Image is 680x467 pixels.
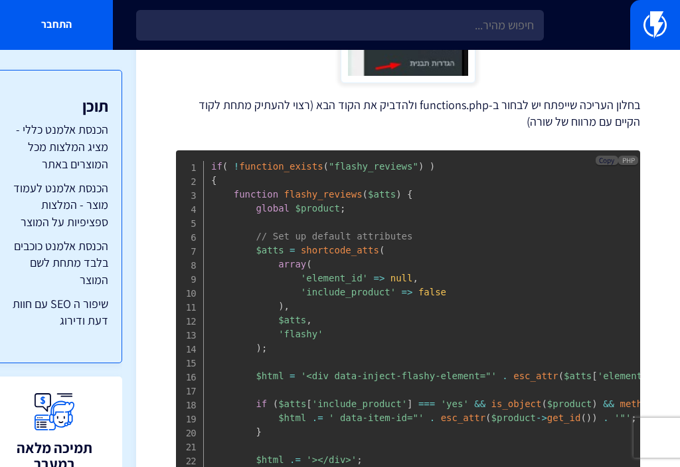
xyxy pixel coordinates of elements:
[547,412,581,423] span: get_id
[234,161,239,172] span: !
[407,189,412,200] span: {
[441,412,485,423] span: esc_attr
[513,371,558,381] span: esc_attr
[407,398,412,409] span: ]
[256,343,261,353] span: )
[329,412,424,423] span: ' data-item-id="'
[1,121,109,172] a: הכנסת אלמנט כללי - מציג המלצות מכל המוצרים באתר
[598,371,665,381] span: 'element_id'
[536,412,547,423] span: ->
[278,412,306,423] span: $html
[306,454,357,465] span: '></div>'
[1,180,109,231] a: הכנסת אלמנט לעמוד מוצר - המלצות ספציפיות על המוצר
[136,10,544,41] input: חיפוש מהיר...
[239,161,323,172] span: function_exists
[278,301,284,311] span: )
[430,161,435,172] span: )
[211,175,216,186] span: {
[430,412,435,423] span: .
[441,398,469,409] span: 'yes'
[1,295,109,329] a: שיפור ה SEO עם חוות דעת ודירוג
[301,287,396,297] span: 'include_product'
[418,287,446,297] span: false
[596,156,618,165] button: Copy
[368,189,396,200] span: $atts
[256,398,267,409] span: if
[592,398,597,409] span: )
[284,189,363,200] span: flashy_reviews
[301,371,497,381] span: '<div data-inject-flashy-element="'
[614,412,631,423] span: '"'
[256,231,412,241] span: // Set up default attributes
[301,245,379,255] span: shortcode_atts
[592,371,597,381] span: [
[211,161,222,172] span: if
[278,329,323,339] span: 'flashy'
[222,161,228,172] span: (
[396,189,401,200] span: )
[603,398,614,409] span: &&
[306,398,311,409] span: [
[402,287,413,297] span: =>
[290,245,295,255] span: =
[273,398,278,409] span: (
[340,203,345,214] span: ;
[256,426,261,437] span: }
[586,412,592,423] span: )
[278,398,306,409] span: $atts
[256,371,284,381] span: $html
[256,454,284,465] span: $html
[564,371,592,381] span: $atts
[278,315,306,325] span: $atts
[176,96,640,130] p: בחלון העריכה שייפתח יש לבחור ב-functions.php ולהדביק את הקוד הבא (רצוי להעתיק מתחת לקוד הקיים עם ...
[312,412,323,423] span: .=
[1,97,109,114] h3: תוכן
[541,398,547,409] span: (
[329,161,418,172] span: "flashy_reviews"
[357,454,362,465] span: ;
[306,315,311,325] span: ,
[284,301,290,311] span: ,
[256,203,290,214] span: global
[301,273,368,283] span: 'element_id'
[412,273,418,283] span: ,
[390,273,413,283] span: null
[312,398,407,409] span: 'include_product'
[373,273,384,283] span: =>
[290,371,295,381] span: =
[580,412,586,423] span: (
[618,156,638,165] span: PHP
[485,412,491,423] span: (
[592,412,597,423] span: )
[491,398,542,409] span: is_object
[1,237,109,289] a: הכנסת אלמנט כוכבים בלבד מתחת לשם המוצר
[323,161,329,172] span: (
[631,412,636,423] span: ;
[262,343,267,353] span: ;
[306,259,311,269] span: (
[474,398,485,409] span: &&
[295,203,339,214] span: $product
[558,371,564,381] span: (
[603,412,608,423] span: .
[234,189,278,200] span: function
[502,371,507,381] span: .
[418,398,435,409] span: ===
[256,245,284,255] span: $atts
[491,412,536,423] span: $product
[547,398,592,409] span: $product
[418,161,424,172] span: )
[278,259,306,269] span: array
[363,189,368,200] span: (
[290,454,301,465] span: .=
[599,156,614,165] span: Copy
[379,245,384,255] span: (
